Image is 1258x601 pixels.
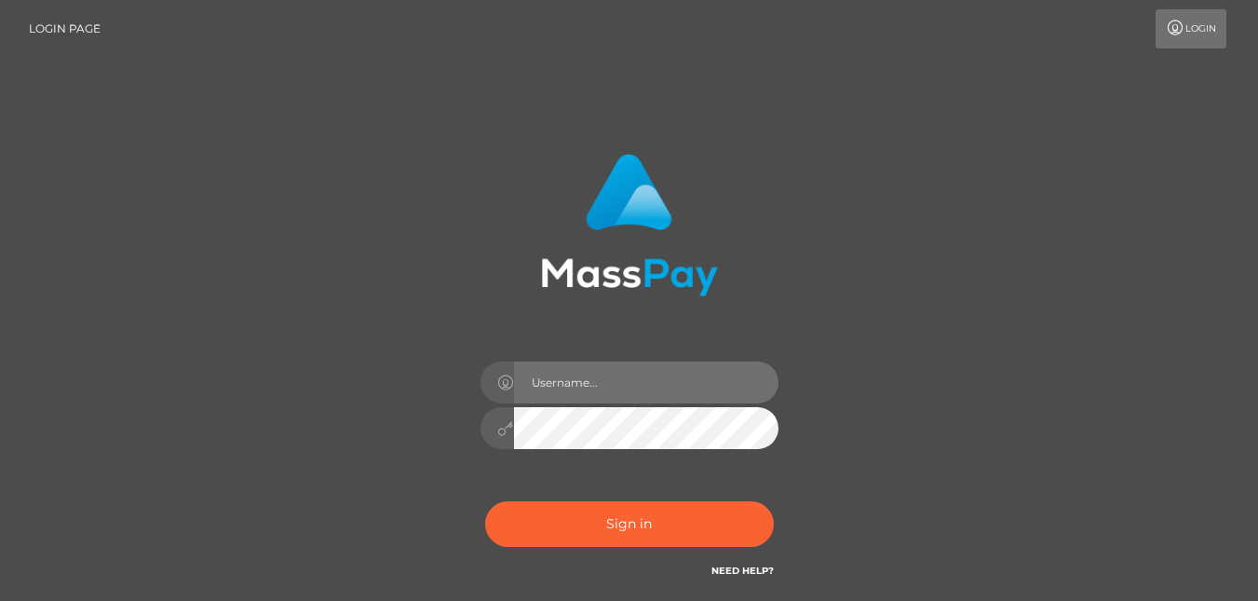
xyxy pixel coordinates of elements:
[485,501,774,547] button: Sign in
[711,565,774,577] a: Need Help?
[514,362,778,403] input: Username...
[29,9,101,48] a: Login Page
[1156,9,1226,48] a: Login
[541,154,718,296] img: MassPay Login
